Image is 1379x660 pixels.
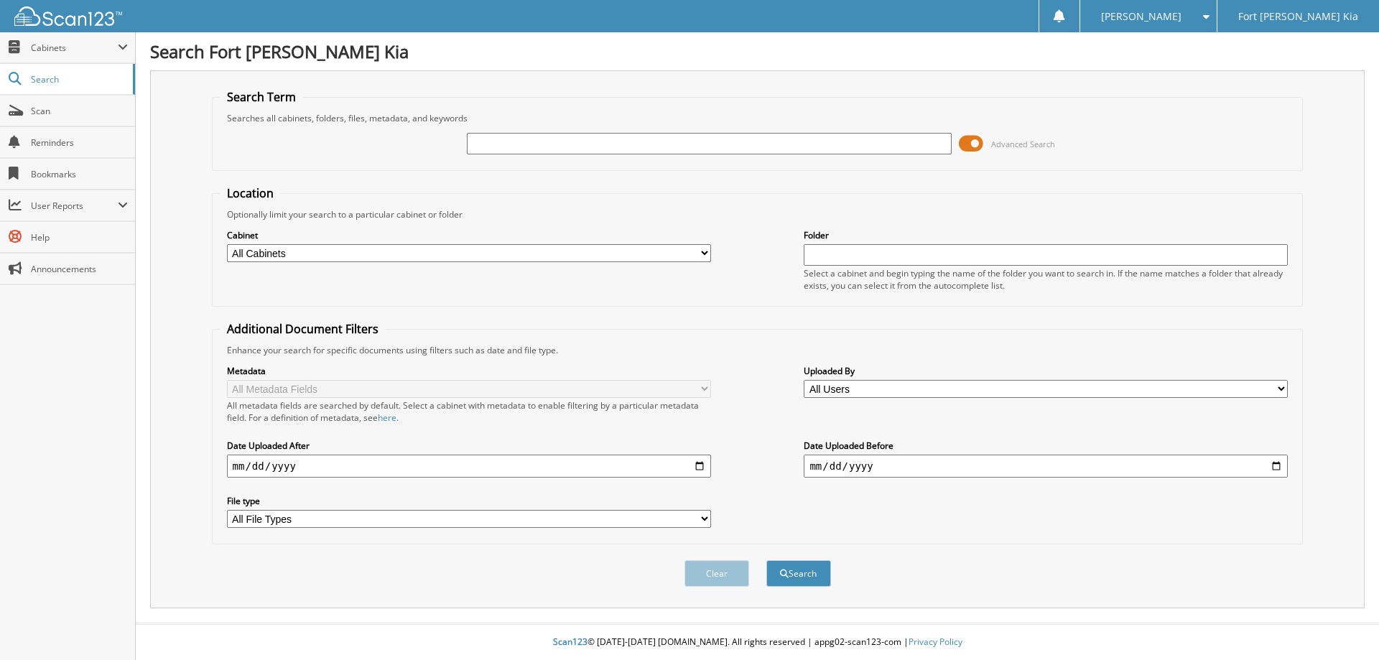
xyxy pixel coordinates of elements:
[1238,12,1358,21] span: Fort [PERSON_NAME] Kia
[766,560,831,587] button: Search
[227,229,711,241] label: Cabinet
[220,89,303,105] legend: Search Term
[31,168,128,180] span: Bookmarks
[804,365,1288,377] label: Uploaded By
[220,321,386,337] legend: Additional Document Filters
[220,185,281,201] legend: Location
[804,440,1288,452] label: Date Uploaded Before
[220,112,1296,124] div: Searches all cabinets, folders, files, metadata, and keywords
[684,560,749,587] button: Clear
[220,344,1296,356] div: Enhance your search for specific documents using filters such as date and file type.
[378,412,396,424] a: here
[31,231,128,243] span: Help
[227,399,711,424] div: All metadata fields are searched by default. Select a cabinet with metadata to enable filtering b...
[136,625,1379,660] div: © [DATE]-[DATE] [DOMAIN_NAME]. All rights reserved | appg02-scan123-com |
[553,636,588,648] span: Scan123
[909,636,962,648] a: Privacy Policy
[14,6,122,26] img: scan123-logo-white.svg
[31,73,126,85] span: Search
[227,365,711,377] label: Metadata
[1307,591,1379,660] iframe: Chat Widget
[227,455,711,478] input: start
[150,39,1365,63] h1: Search Fort [PERSON_NAME] Kia
[804,455,1288,478] input: end
[804,229,1288,241] label: Folder
[31,136,128,149] span: Reminders
[1101,12,1181,21] span: [PERSON_NAME]
[804,267,1288,292] div: Select a cabinet and begin typing the name of the folder you want to search in. If the name match...
[227,440,711,452] label: Date Uploaded After
[227,495,711,507] label: File type
[31,263,128,275] span: Announcements
[31,42,118,54] span: Cabinets
[31,105,128,117] span: Scan
[31,200,118,212] span: User Reports
[991,139,1055,149] span: Advanced Search
[220,208,1296,220] div: Optionally limit your search to a particular cabinet or folder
